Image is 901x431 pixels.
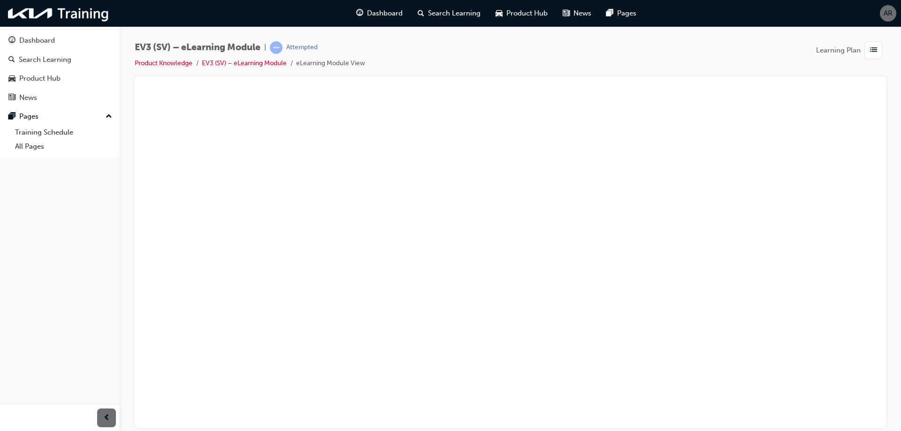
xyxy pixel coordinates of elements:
[19,73,61,84] div: Product Hub
[4,108,116,125] button: Pages
[870,45,877,56] span: list-icon
[4,89,116,106] a: News
[5,4,113,23] img: kia-training
[410,4,488,23] a: search-iconSearch Learning
[4,30,116,108] button: DashboardSearch LearningProduct HubNews
[8,113,15,121] span: pages-icon
[816,41,886,59] button: Learning Plan
[286,43,318,52] div: Attempted
[106,111,112,123] span: up-icon
[428,8,481,19] span: Search Learning
[356,8,363,19] span: guage-icon
[8,56,15,64] span: search-icon
[816,45,861,56] span: Learning Plan
[506,8,548,19] span: Product Hub
[8,75,15,83] span: car-icon
[19,92,37,103] div: News
[103,412,110,424] span: prev-icon
[563,8,570,19] span: news-icon
[135,59,192,67] a: Product Knowledge
[11,125,116,140] a: Training Schedule
[418,8,424,19] span: search-icon
[496,8,503,19] span: car-icon
[8,37,15,45] span: guage-icon
[264,42,266,53] span: |
[19,111,38,122] div: Pages
[19,35,55,46] div: Dashboard
[135,42,260,53] span: EV3 (SV) – eLearning Module
[599,4,644,23] a: pages-iconPages
[488,4,555,23] a: car-iconProduct Hub
[555,4,599,23] a: news-iconNews
[573,8,591,19] span: News
[884,8,893,19] span: AR
[202,59,287,67] a: EV3 (SV) – eLearning Module
[270,41,283,54] span: learningRecordVerb_ATTEMPT-icon
[4,32,116,49] a: Dashboard
[4,70,116,87] a: Product Hub
[19,54,71,65] div: Search Learning
[8,94,15,102] span: news-icon
[617,8,636,19] span: Pages
[606,8,613,19] span: pages-icon
[880,5,896,22] button: AR
[367,8,403,19] span: Dashboard
[4,51,116,68] a: Search Learning
[349,4,410,23] a: guage-iconDashboard
[296,58,365,69] li: eLearning Module View
[11,139,116,154] a: All Pages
